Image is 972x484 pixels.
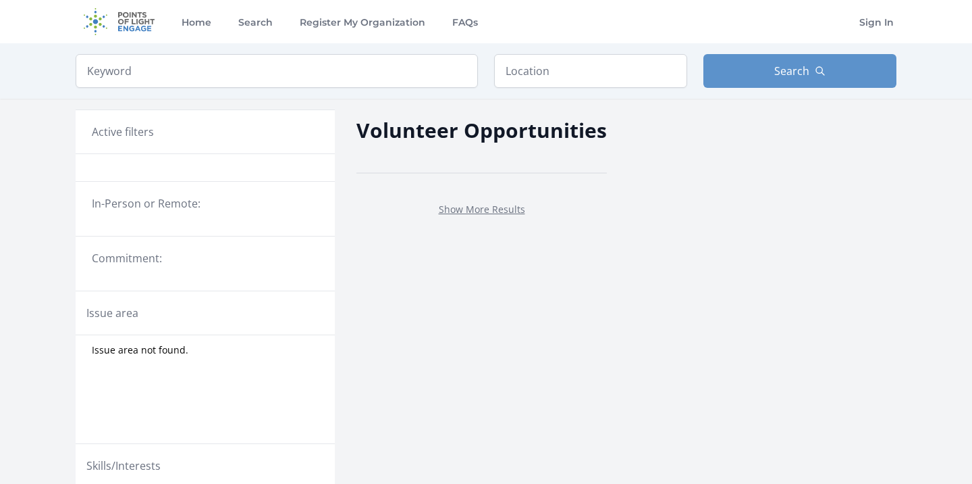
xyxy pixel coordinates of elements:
a: Show More Results [439,203,525,216]
button: Search [703,54,896,88]
span: Search [774,63,809,79]
h2: Volunteer Opportunities [356,115,607,145]
legend: Issue area [86,305,138,321]
input: Location [494,54,687,88]
legend: Skills/Interests [86,458,161,474]
input: Keyword [76,54,478,88]
legend: In-Person or Remote: [92,195,319,212]
span: Issue area not found. [92,343,188,357]
legend: Commitment: [92,250,319,266]
h3: Active filters [92,124,154,140]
